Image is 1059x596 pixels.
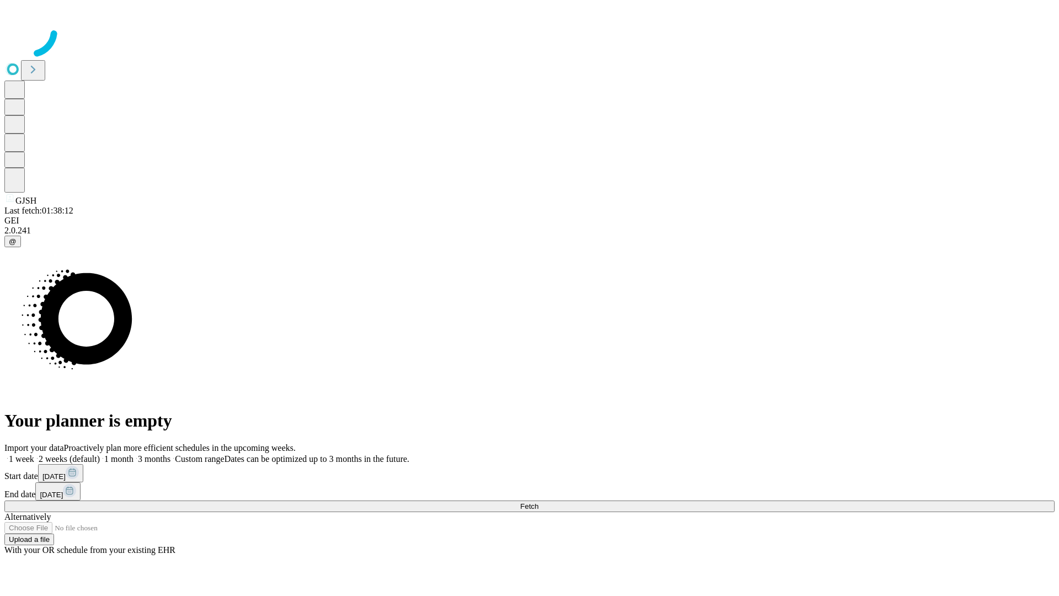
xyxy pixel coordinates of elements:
[520,502,538,510] span: Fetch
[4,464,1055,482] div: Start date
[4,226,1055,236] div: 2.0.241
[4,482,1055,501] div: End date
[38,464,83,482] button: [DATE]
[15,196,36,205] span: GJSH
[4,512,51,521] span: Alternatively
[4,443,64,453] span: Import your data
[4,216,1055,226] div: GEI
[9,454,34,464] span: 1 week
[39,454,100,464] span: 2 weeks (default)
[42,472,66,481] span: [DATE]
[4,411,1055,431] h1: Your planner is empty
[4,501,1055,512] button: Fetch
[35,482,81,501] button: [DATE]
[224,454,409,464] span: Dates can be optimized up to 3 months in the future.
[9,237,17,246] span: @
[138,454,170,464] span: 3 months
[4,206,73,215] span: Last fetch: 01:38:12
[4,545,175,555] span: With your OR schedule from your existing EHR
[175,454,224,464] span: Custom range
[104,454,133,464] span: 1 month
[4,236,21,247] button: @
[64,443,296,453] span: Proactively plan more efficient schedules in the upcoming weeks.
[40,491,63,499] span: [DATE]
[4,534,54,545] button: Upload a file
